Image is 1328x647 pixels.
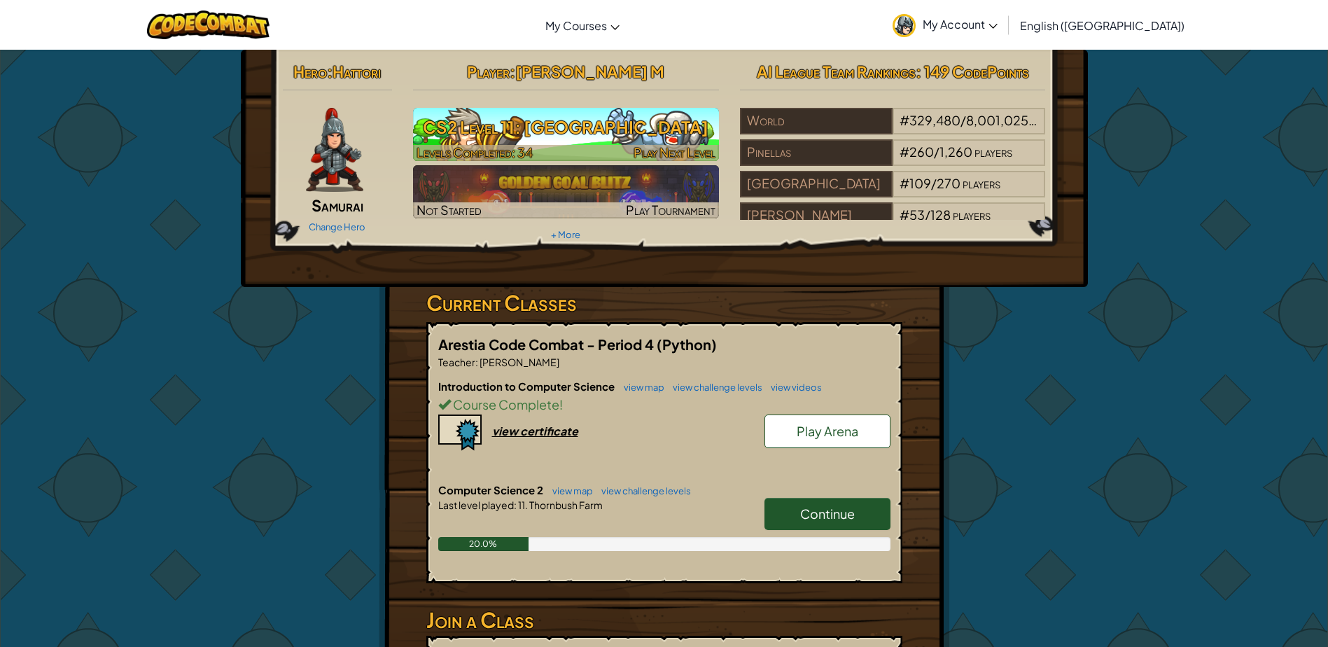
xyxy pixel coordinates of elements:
[517,499,528,511] span: 11.
[438,335,657,353] span: Arestia Code Combat - Period 4
[916,62,1029,81] span: : 149 CodePoints
[475,356,478,368] span: :
[923,17,998,32] span: My Account
[740,121,1046,137] a: World#329,480/8,001,025players
[413,111,719,143] h3: CS2 Level 11: [GEOGRAPHIC_DATA]
[900,144,909,160] span: #
[939,144,972,160] span: 1,260
[934,144,939,160] span: /
[293,62,327,81] span: Hero
[626,202,715,218] span: Play Tournament
[413,108,719,161] a: Play Next Level
[510,62,515,81] span: :
[886,3,1005,47] a: My Account
[764,382,822,393] a: view videos
[634,144,715,160] span: Play Next Level
[327,62,333,81] span: :
[451,396,559,412] span: Course Complete
[1013,6,1191,44] a: English ([GEOGRAPHIC_DATA])
[909,175,931,191] span: 109
[740,108,893,134] div: World
[426,287,902,319] h3: Current Classes
[909,144,934,160] span: 260
[893,14,916,37] img: avatar
[740,202,893,229] div: [PERSON_NAME]
[900,112,909,128] span: #
[966,112,1037,128] span: 8,001,025
[438,424,578,438] a: view certificate
[538,6,627,44] a: My Courses
[900,207,909,223] span: #
[333,62,381,81] span: Hattori
[909,207,925,223] span: 53
[478,356,559,368] span: [PERSON_NAME]
[960,112,966,128] span: /
[963,175,1000,191] span: players
[930,207,951,223] span: 128
[413,165,719,218] a: Not StartedPlay Tournament
[515,62,664,81] span: [PERSON_NAME] M
[417,144,533,160] span: Levels Completed: 34
[900,175,909,191] span: #
[974,144,1012,160] span: players
[306,108,363,192] img: samurai.pose.png
[559,396,563,412] span: !
[740,139,893,166] div: Pinellas
[1020,18,1184,33] span: English ([GEOGRAPHIC_DATA])
[426,604,902,636] h3: Join a Class
[925,207,930,223] span: /
[413,108,719,161] img: CS2 Level 11: Thornbush Farm
[438,415,482,451] img: certificate-icon.png
[438,356,475,368] span: Teacher
[147,11,270,39] img: CodeCombat logo
[528,499,603,511] span: Thornbush Farm
[467,62,510,81] span: Player
[438,380,617,393] span: Introduction to Computer Science
[800,506,855,522] span: Continue
[312,195,363,215] span: Samurai
[514,499,517,511] span: :
[545,18,607,33] span: My Courses
[417,202,482,218] span: Not Started
[931,175,937,191] span: /
[909,112,960,128] span: 329,480
[413,165,719,218] img: Golden Goal
[657,335,717,353] span: (Python)
[438,499,514,511] span: Last level played
[937,175,960,191] span: 270
[309,221,365,232] a: Change Hero
[740,216,1046,232] a: [PERSON_NAME]#53/128players
[666,382,762,393] a: view challenge levels
[740,171,893,197] div: [GEOGRAPHIC_DATA]
[617,382,664,393] a: view map
[740,153,1046,169] a: Pinellas#260/1,260players
[551,229,580,240] a: + More
[438,483,545,496] span: Computer Science 2
[740,184,1046,200] a: [GEOGRAPHIC_DATA]#109/270players
[797,423,858,439] span: Play Arena
[438,537,529,551] div: 20.0%
[757,62,916,81] span: AI League Team Rankings
[545,485,593,496] a: view map
[492,424,578,438] div: view certificate
[594,485,691,496] a: view challenge levels
[953,207,991,223] span: players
